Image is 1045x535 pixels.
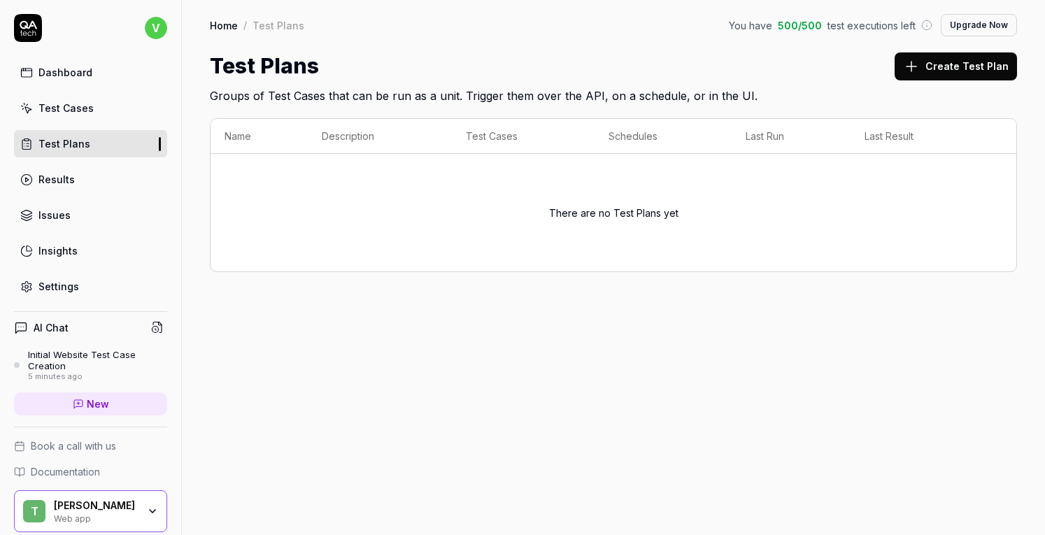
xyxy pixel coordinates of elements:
[14,349,167,381] a: Initial Website Test Case Creation5 minutes ago
[732,119,851,154] th: Last Run
[23,500,45,522] span: T
[38,172,75,187] div: Results
[54,499,138,512] div: Tony
[14,237,167,264] a: Insights
[14,392,167,415] a: New
[729,18,772,33] span: You have
[941,14,1017,36] button: Upgrade Now
[54,512,138,523] div: Web app
[308,119,452,154] th: Description
[145,14,167,42] button: v
[210,18,238,32] a: Home
[87,397,109,411] span: New
[253,18,304,32] div: Test Plans
[14,59,167,86] a: Dashboard
[34,320,69,335] h4: AI Chat
[778,18,822,33] span: 500 / 500
[38,243,78,258] div: Insights
[14,273,167,300] a: Settings
[31,464,100,479] span: Documentation
[38,101,94,115] div: Test Cases
[14,438,167,453] a: Book a call with us
[14,166,167,193] a: Results
[14,94,167,122] a: Test Cases
[895,52,1017,80] button: Create Test Plan
[145,17,167,39] span: v
[38,279,79,294] div: Settings
[243,18,247,32] div: /
[38,65,92,80] div: Dashboard
[14,490,167,532] button: T[PERSON_NAME]Web app
[28,349,167,372] div: Initial Website Test Case Creation
[28,372,167,382] div: 5 minutes ago
[14,130,167,157] a: Test Plans
[211,119,308,154] th: Name
[210,82,1017,104] h2: Groups of Test Cases that can be run as a unit. Trigger them over the API, on a schedule, or in t...
[14,201,167,229] a: Issues
[210,50,319,82] h1: Test Plans
[452,119,595,154] th: Test Cases
[38,136,90,151] div: Test Plans
[827,18,916,33] span: test executions left
[225,162,1002,263] div: There are no Test Plans yet
[38,208,71,222] div: Issues
[851,119,988,154] th: Last Result
[14,464,167,479] a: Documentation
[595,119,732,154] th: Schedules
[31,438,116,453] span: Book a call with us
